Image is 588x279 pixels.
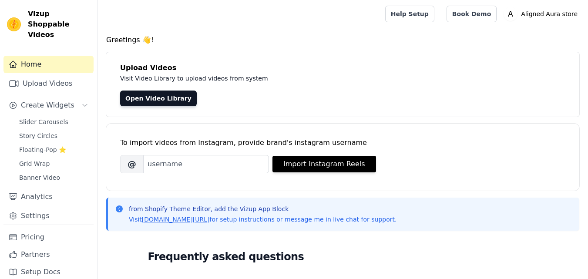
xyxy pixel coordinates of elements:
[3,97,94,114] button: Create Widgets
[504,6,581,22] button: A Aligned Aura store
[120,63,565,73] h4: Upload Videos
[385,6,434,22] a: Help Setup
[3,207,94,225] a: Settings
[120,155,144,173] span: @
[129,205,396,213] p: from Shopify Theme Editor, add the Vizup App Block
[272,156,376,172] button: Import Instagram Reels
[3,56,94,73] a: Home
[14,144,94,156] a: Floating-Pop ⭐
[21,100,74,111] span: Create Widgets
[447,6,497,22] a: Book Demo
[120,138,565,148] div: To import videos from Instagram, provide brand's instagram username
[106,35,579,45] h4: Greetings 👋!
[28,9,90,40] span: Vizup Shoppable Videos
[14,158,94,170] a: Grid Wrap
[3,229,94,246] a: Pricing
[120,73,510,84] p: Visit Video Library to upload videos from system
[129,215,396,224] p: Visit for setup instructions or message me in live chat for support.
[7,17,21,31] img: Vizup
[3,188,94,205] a: Analytics
[14,116,94,128] a: Slider Carousels
[19,159,50,168] span: Grid Wrap
[148,248,538,266] h2: Frequently asked questions
[120,91,197,106] a: Open Video Library
[142,216,210,223] a: [DOMAIN_NAME][URL]
[19,118,68,126] span: Slider Carousels
[14,130,94,142] a: Story Circles
[19,131,57,140] span: Story Circles
[3,246,94,263] a: Partners
[19,173,60,182] span: Banner Video
[3,75,94,92] a: Upload Videos
[14,171,94,184] a: Banner Video
[517,6,581,22] p: Aligned Aura store
[144,155,269,173] input: username
[19,145,66,154] span: Floating-Pop ⭐
[508,10,513,18] text: A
